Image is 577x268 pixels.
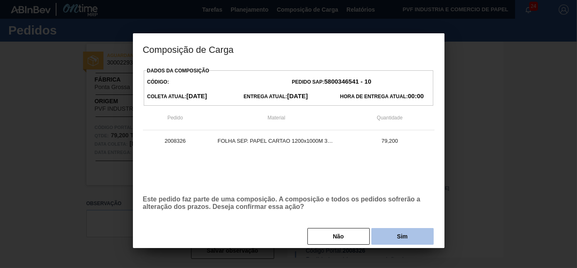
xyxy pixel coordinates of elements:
[143,130,208,151] td: 2008326
[307,228,370,245] button: Não
[292,79,371,85] span: Pedido SAP:
[243,94,308,99] span: Entrega Atual:
[408,92,424,99] strong: 00:00
[187,92,207,99] strong: [DATE]
[167,115,183,121] span: Pedido
[268,115,285,121] span: Material
[287,92,308,99] strong: [DATE]
[324,78,371,85] strong: 5800346541 - 10
[147,68,209,74] label: Dados da Composição
[340,94,424,99] span: Hora de Entrega Atual:
[143,196,435,211] p: Este pedido faz parte de uma composição. A composição e todos os pedidos sofrerão a alteração dos...
[371,228,434,245] button: Sim
[147,79,169,85] span: Código:
[147,94,207,99] span: Coleta Atual:
[208,130,345,151] td: FOLHA SEP. PAPEL CARTAO 1200x1000M 350g
[377,115,403,121] span: Quantidade
[345,130,435,151] td: 79,200
[133,33,444,65] h3: Composição de Carga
